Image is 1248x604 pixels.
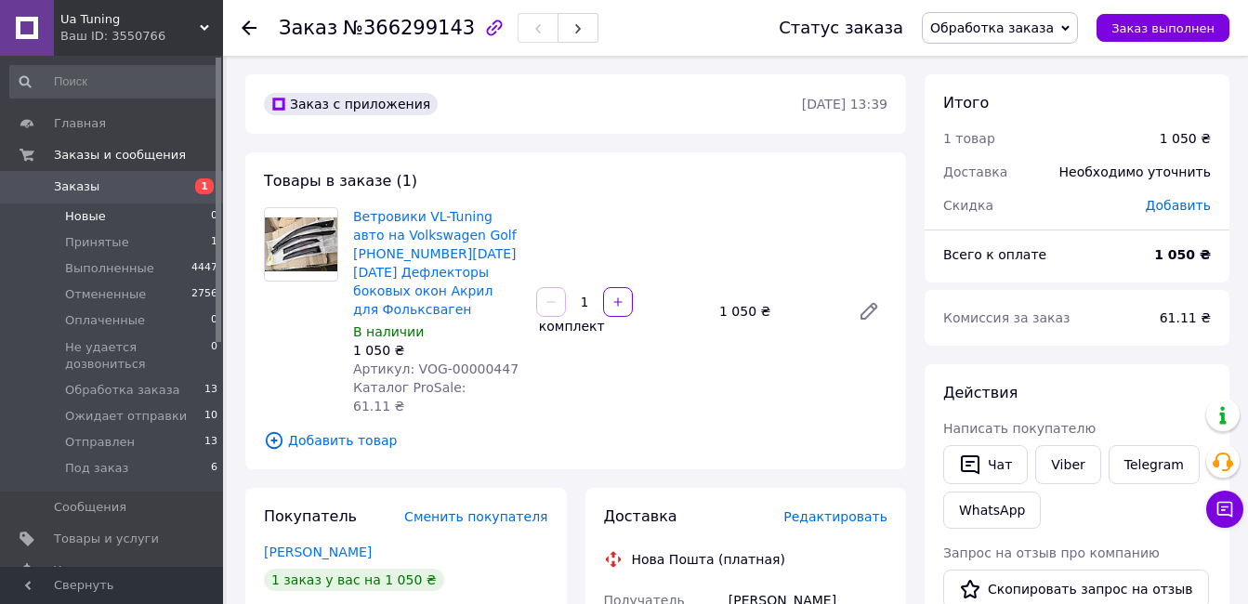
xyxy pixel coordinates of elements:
[242,19,256,37] div: Вернуться назад
[604,507,677,525] span: Доставка
[65,286,146,303] span: Отмененные
[264,93,438,115] div: Заказ с приложения
[211,208,217,225] span: 0
[54,531,159,547] span: Товары и услуги
[404,509,547,524] span: Сменить покупателя
[943,492,1041,529] a: WhatsApp
[943,131,995,146] span: 1 товар
[191,260,217,277] span: 4447
[65,408,187,425] span: Ожидает отправки
[353,361,519,376] span: Артикул: VOG-00000447
[65,339,211,373] span: Не удается дозвониться
[191,286,217,303] span: 2756
[60,28,223,45] div: Ваш ID: 3550766
[9,65,219,98] input: Поиск
[1206,491,1243,528] button: Чат с покупателем
[343,17,475,39] span: №366299143
[211,234,217,251] span: 1
[627,550,790,569] div: Нова Пошта (платная)
[353,341,521,360] div: 1 050 ₴
[943,247,1046,262] span: Всего к оплате
[204,382,217,399] span: 13
[65,434,135,451] span: Отправлен
[1048,151,1222,192] div: Необходимо уточнить
[204,434,217,451] span: 13
[783,509,887,524] span: Редактировать
[534,317,607,335] div: комплект
[850,293,887,330] a: Редактировать
[1109,445,1200,484] a: Telegram
[65,312,145,329] span: Оплаченные
[264,569,444,591] div: 1 заказ у вас на 1 050 ₴
[265,217,337,272] img: Ветровики VL-Tuning авто на Volkswagen Golf 4 1997-2003 Дефлекторы боковых окон Акрил для Фольксв...
[264,545,372,559] a: [PERSON_NAME]
[65,260,154,277] span: Выполненные
[65,234,129,251] span: Принятые
[54,147,186,164] span: Заказы и сообщения
[1097,14,1229,42] button: Заказ выполнен
[943,94,989,112] span: Итого
[353,380,466,414] span: Каталог ProSale: 61.11 ₴
[930,20,1054,35] span: Обработка заказа
[1146,198,1211,213] span: Добавить
[943,384,1018,401] span: Действия
[943,545,1160,560] span: Запрос на отзыв про компанию
[65,382,180,399] span: Обработка заказа
[1111,21,1215,35] span: Заказ выполнен
[54,178,99,195] span: Заказы
[204,408,217,425] span: 10
[65,460,128,477] span: Под заказ
[264,507,357,525] span: Покупатель
[1160,310,1211,325] span: 61.11 ₴
[943,310,1071,325] span: Комиссия за заказ
[54,562,138,579] span: Уведомления
[943,198,993,213] span: Скидка
[353,324,424,339] span: В наличии
[54,499,126,516] span: Сообщения
[1035,445,1100,484] a: Viber
[943,421,1096,436] span: Написать покупателю
[279,17,337,39] span: Заказ
[802,97,887,112] time: [DATE] 13:39
[712,298,843,324] div: 1 050 ₴
[264,430,887,451] span: Добавить товар
[211,339,217,373] span: 0
[779,19,903,37] div: Статус заказа
[211,460,217,477] span: 6
[195,178,214,194] span: 1
[943,445,1028,484] button: Чат
[353,209,517,317] a: Ветровики VL-Tuning авто на Volkswagen Golf [PHONE_NUMBER][DATE][DATE] Дефлекторы боковых окон Ак...
[65,208,106,225] span: Новые
[1160,129,1211,148] div: 1 050 ₴
[1154,247,1211,262] b: 1 050 ₴
[211,312,217,329] span: 0
[54,115,106,132] span: Главная
[943,164,1007,179] span: Доставка
[264,172,417,190] span: Товары в заказе (1)
[60,11,200,28] span: Ua Tuning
